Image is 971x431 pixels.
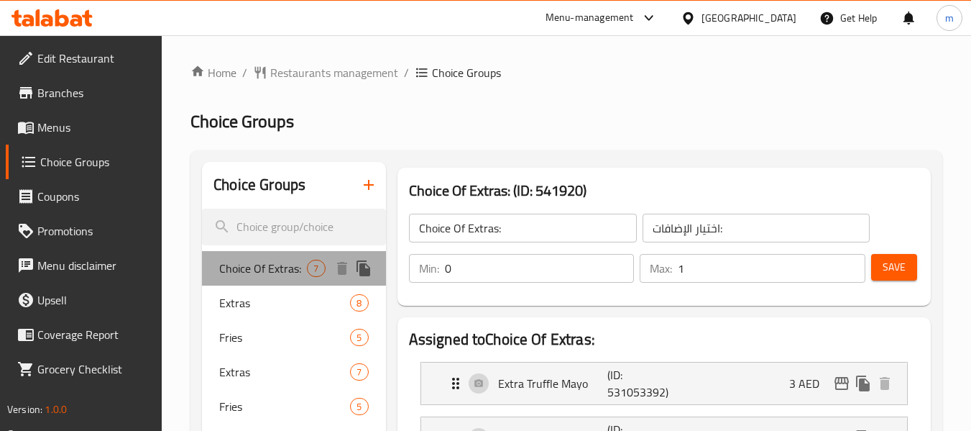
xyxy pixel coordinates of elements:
span: Version: [7,400,42,419]
div: Choices [307,260,325,277]
span: 5 [351,400,367,414]
a: Branches [6,76,162,110]
div: Menu-management [546,9,634,27]
span: 7 [308,262,324,276]
h2: Assigned to Choice Of Extras: [409,329,919,350]
a: Menu disclaimer [6,248,162,283]
div: Fries5 [202,389,385,424]
span: Choice Groups [40,153,151,171]
button: delete [874,373,896,394]
span: Fries [219,329,350,346]
li: / [404,64,409,81]
span: Branches [37,84,151,101]
div: Choices [350,294,368,312]
span: Menus [37,119,151,136]
button: Save [871,254,917,281]
a: Edit Restaurant [6,41,162,76]
p: Max: [650,260,672,277]
p: Min: [419,260,439,277]
button: duplicate [353,258,374,279]
div: Choices [350,363,368,381]
span: Choice Of Extras: [219,260,307,277]
p: Extra Truffle Mayo [498,375,608,392]
button: duplicate [852,373,874,394]
span: Menu disclaimer [37,257,151,274]
button: delete [331,258,353,279]
p: (ID: 531053392) [607,366,681,401]
div: Extras8 [202,286,385,320]
div: Choice Of Extras:7deleteduplicate [202,251,385,286]
h3: Choice Of Extras: (ID: 541920) [409,179,919,202]
span: m [945,10,954,26]
span: Fries [219,398,350,415]
span: Upsell [37,291,151,309]
button: edit [831,373,852,394]
p: 3 AED [789,375,831,392]
a: Home [190,64,236,81]
li: Expand [409,356,919,411]
a: Upsell [6,283,162,317]
div: Fries5 [202,320,385,355]
span: 8 [351,296,367,310]
a: Choice Groups [6,145,162,179]
a: Restaurants management [253,64,398,81]
span: 5 [351,331,367,345]
div: [GEOGRAPHIC_DATA] [701,10,796,26]
a: Promotions [6,214,162,248]
a: Coupons [6,179,162,214]
div: Extras7 [202,355,385,389]
span: 7 [351,366,367,379]
span: Promotions [37,222,151,240]
span: Save [883,258,906,276]
nav: breadcrumb [190,64,942,81]
span: Restaurants management [270,64,398,81]
li: / [242,64,247,81]
span: Choice Groups [432,64,501,81]
div: Choices [350,398,368,415]
h2: Choice Groups [213,174,305,196]
span: Edit Restaurant [37,50,151,67]
input: search [202,209,385,245]
a: Grocery Checklist [6,352,162,386]
span: Coverage Report [37,326,151,343]
span: Coupons [37,188,151,205]
a: Coverage Report [6,317,162,352]
span: 1.0.0 [45,400,67,419]
span: Grocery Checklist [37,360,151,378]
span: Extras [219,363,350,381]
a: Menus [6,110,162,145]
span: Extras [219,294,350,312]
div: Expand [421,363,907,404]
span: Choice Groups [190,105,294,137]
